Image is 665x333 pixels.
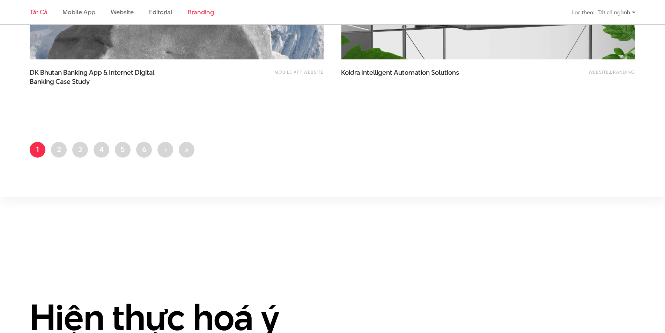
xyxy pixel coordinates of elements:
[394,68,430,77] span: Automation
[303,69,324,75] a: Website
[341,68,481,86] a: Koidra Intelligent Automation Solutions
[610,69,635,75] a: Branding
[598,6,635,19] div: Tất cả ngành
[341,68,360,77] span: Koidra
[51,142,67,158] a: 2
[30,68,169,86] a: DK Bhutan Banking App & Internet DigitalBanking Case Study
[517,68,635,82] div: ,
[188,8,214,16] a: Branding
[589,69,609,75] a: Website
[206,68,324,82] div: ,
[149,8,172,16] a: Editorial
[62,8,95,16] a: Mobile app
[30,77,90,86] span: Banking Case Study
[164,144,167,154] span: ›
[361,68,392,77] span: Intelligent
[30,68,169,86] span: DK Bhutan Banking App & Internet Digital
[94,142,109,158] a: 4
[111,8,134,16] a: Website
[30,8,47,16] a: Tất cả
[136,142,152,158] a: 6
[184,144,189,154] span: »
[431,68,459,77] span: Solutions
[572,6,594,19] div: Lọc theo:
[115,142,131,158] a: 5
[274,69,302,75] a: Mobile app
[72,142,88,158] a: 3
